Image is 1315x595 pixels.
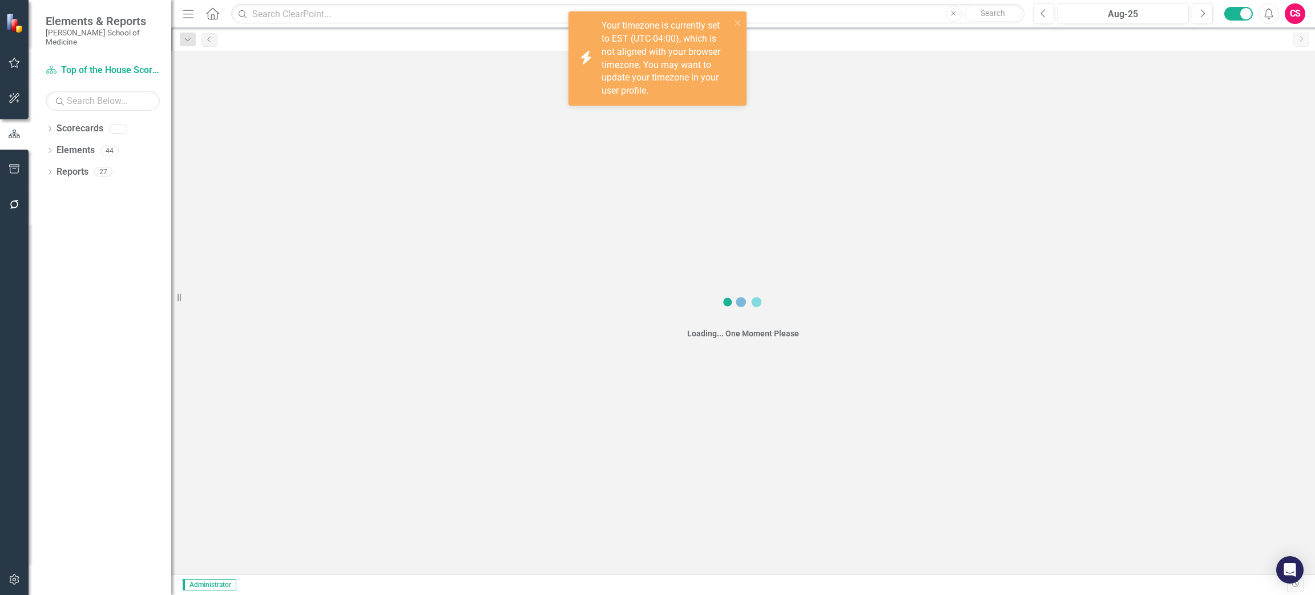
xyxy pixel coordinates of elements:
[981,9,1005,18] span: Search
[1276,556,1304,584] div: Open Intercom Messenger
[57,122,103,135] a: Scorecards
[46,14,160,28] span: Elements & Reports
[734,16,742,29] button: close
[687,328,799,339] div: Loading... One Moment Please
[94,167,112,177] div: 27
[183,579,236,590] span: Administrator
[6,13,26,33] img: ClearPoint Strategy
[231,4,1024,24] input: Search ClearPoint...
[57,144,95,157] a: Elements
[46,28,160,47] small: [PERSON_NAME] School of Medicine
[57,166,88,179] a: Reports
[46,64,160,77] a: Top of the House Scorecard
[602,19,731,98] div: Your timezone is currently set to EST (UTC-04:00), which is not aligned with your browser timezon...
[46,91,160,111] input: Search Below...
[965,6,1022,22] button: Search
[100,146,119,155] div: 44
[1058,3,1189,24] button: Aug-25
[1062,7,1185,21] div: Aug-25
[1285,3,1305,24] button: CS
